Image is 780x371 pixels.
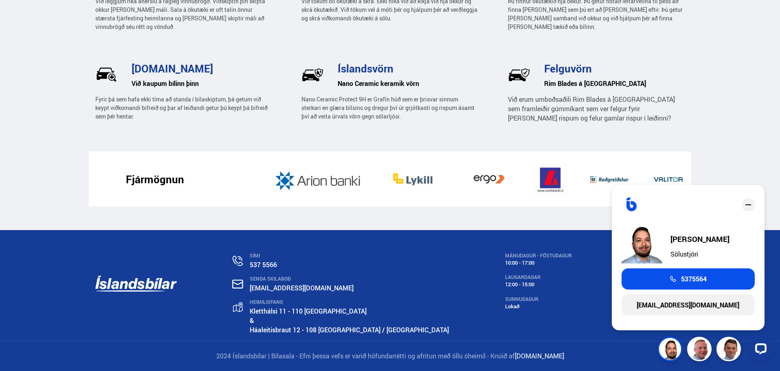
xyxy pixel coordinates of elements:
h3: Íslandsvörn [338,62,478,75]
img: siFngHWaQ9KaOqBr.png [688,338,713,362]
p: Nano Ceramic Protect 9H er Grafín húð sem er þrisvar sinnum sterkari en glæra bílsins og dregur þ... [301,95,478,121]
img: nHj8e-n-aHgjukTg.svg [232,279,243,289]
a: Kletthálsi 11 - 110 [GEOGRAPHIC_DATA] [250,307,367,316]
h3: [DOMAIN_NAME] [132,62,272,75]
img: _UrlRxxciTm4sq1N.svg [95,64,118,86]
div: 10:00 - 17:00 [505,260,572,266]
img: wj-tEQaV63q7uWzm.svg [508,64,530,86]
img: FbJEzSuNWCJXmdc-.webp [718,338,742,362]
img: n0V2lOsqF3l1V2iz.svg [233,256,243,266]
div: SÍMI [250,253,449,259]
h3: Felguvörn [544,62,685,75]
h6: Við kaupum bílinn þinn [132,77,272,90]
iframe: LiveChat chat widget [742,333,776,367]
a: 5375564 [622,268,755,290]
span: Við erum umboðsaðili Rim Blades á [GEOGRAPHIC_DATA] sem framleiðir gúmmíkant sem ver felgur fyrir... [508,95,675,123]
a: [EMAIL_ADDRESS][DOMAIN_NAME] [622,294,755,316]
img: nhp88E3Fdnt1Opn2.png [622,223,662,263]
a: 537 5566 [250,260,277,269]
h3: Fjármögnun [126,173,184,185]
h6: Rim Blades á [GEOGRAPHIC_DATA] [544,77,685,90]
h6: Nano Ceramic keramik vörn [338,77,478,90]
div: Lokað [505,303,572,310]
div: SENDA SKILABOÐ [250,276,449,282]
span: - Knúið af [487,351,515,360]
img: Pf5Ax2cCE_PAlAL1.svg [301,64,324,86]
img: nhp88E3Fdnt1Opn2.png [659,338,683,362]
strong: & [250,316,254,325]
span: 5375564 [681,275,707,283]
div: [PERSON_NAME] [670,235,729,243]
div: HEIMILISFANG [250,299,449,305]
a: [EMAIL_ADDRESS][DOMAIN_NAME] [250,283,354,292]
p: Fyrir þá sem hafa ekki tíma að standa í bílaskiptum, þá getum við keypt viðkomandi bifreið og þar... [95,95,272,121]
div: close [742,198,755,211]
a: [DOMAIN_NAME] [515,351,564,360]
img: gp4YpyYFnEr45R34.svg [233,302,243,312]
div: 12:00 - 15:00 [505,281,572,288]
div: Sölustjóri [670,250,729,258]
div: MÁNUDAGUR - FÖSTUDAGUR [505,253,572,259]
div: LAUGARDAGAR [505,274,572,280]
img: JD2k8JnpGOQahQK4.jpg [272,163,367,196]
p: 2024 Íslandsbílar | Bílasala - Efni þessa vefs er varið höfundarrétti og afritun með öllu óheimil. [95,351,685,361]
a: Háaleitisbraut 12 - 108 [GEOGRAPHIC_DATA] / [GEOGRAPHIC_DATA] [250,325,449,334]
img: vb19vGOeIT05djEB.jpg [459,163,519,196]
div: SUNNUDAGUR [505,296,572,302]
